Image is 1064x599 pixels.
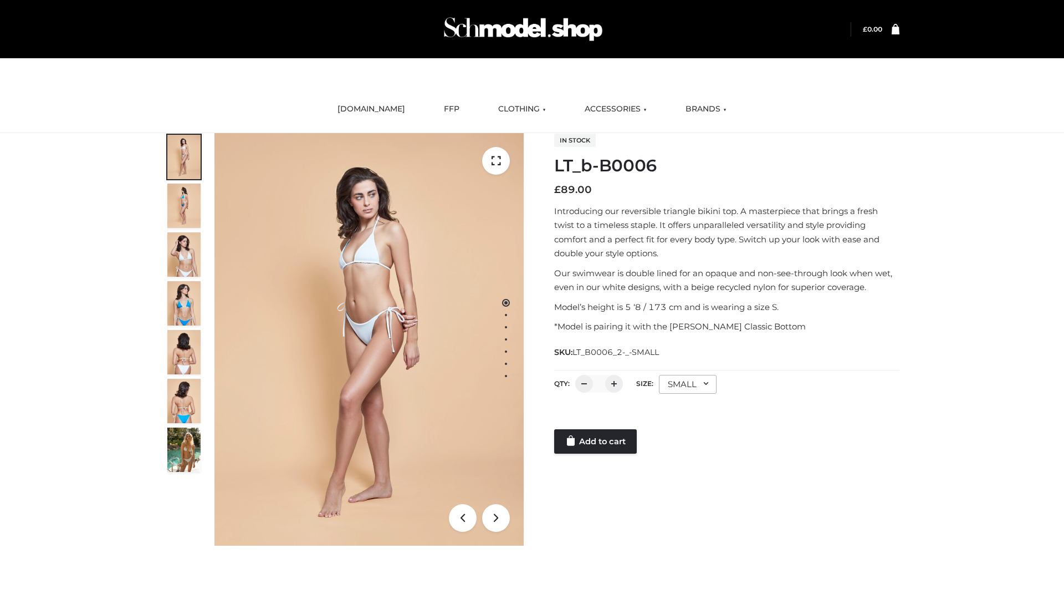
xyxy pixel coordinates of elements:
[554,204,899,261] p: Introducing our reversible triangle bikini top. A masterpiece that brings a fresh twist to a time...
[167,428,201,472] img: Arieltop_CloudNine_AzureSky2.jpg
[490,97,554,121] a: CLOTHING
[863,25,867,33] span: £
[554,134,596,147] span: In stock
[167,184,201,228] img: ArielClassicBikiniTop_CloudNine_AzureSky_OW114ECO_2-scaled.jpg
[554,300,899,314] p: Model’s height is 5 ‘8 / 173 cm and is wearing a size S.
[167,379,201,423] img: ArielClassicBikiniTop_CloudNine_AzureSky_OW114ECO_8-scaled.jpg
[554,319,899,334] p: *Model is pairing it with the [PERSON_NAME] Classic Bottom
[576,97,655,121] a: ACCESSORIES
[167,281,201,326] img: ArielClassicBikiniTop_CloudNine_AzureSky_OW114ECO_4-scaled.jpg
[636,379,653,388] label: Size:
[554,266,899,295] p: Our swimwear is double lined for an opaque and non-see-through look when wet, even in our white d...
[863,25,882,33] a: £0.00
[554,184,561,196] span: £
[167,232,201,277] img: ArielClassicBikiniTop_CloudNine_AzureSky_OW114ECO_3-scaled.jpg
[572,347,659,357] span: LT_B0006_2-_-SMALL
[167,135,201,179] img: ArielClassicBikiniTop_CloudNine_AzureSky_OW114ECO_1-scaled.jpg
[167,330,201,374] img: ArielClassicBikiniTop_CloudNine_AzureSky_OW114ECO_7-scaled.jpg
[863,25,882,33] bdi: 0.00
[214,133,524,546] img: ArielClassicBikiniTop_CloudNine_AzureSky_OW114ECO_1
[677,97,735,121] a: BRANDS
[554,429,637,454] a: Add to cart
[554,379,570,388] label: QTY:
[436,97,468,121] a: FFP
[554,346,660,359] span: SKU:
[659,375,717,394] div: SMALL
[554,156,899,176] h1: LT_b-B0006
[440,7,606,51] img: Schmodel Admin 964
[329,97,413,121] a: [DOMAIN_NAME]
[554,184,592,196] bdi: 89.00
